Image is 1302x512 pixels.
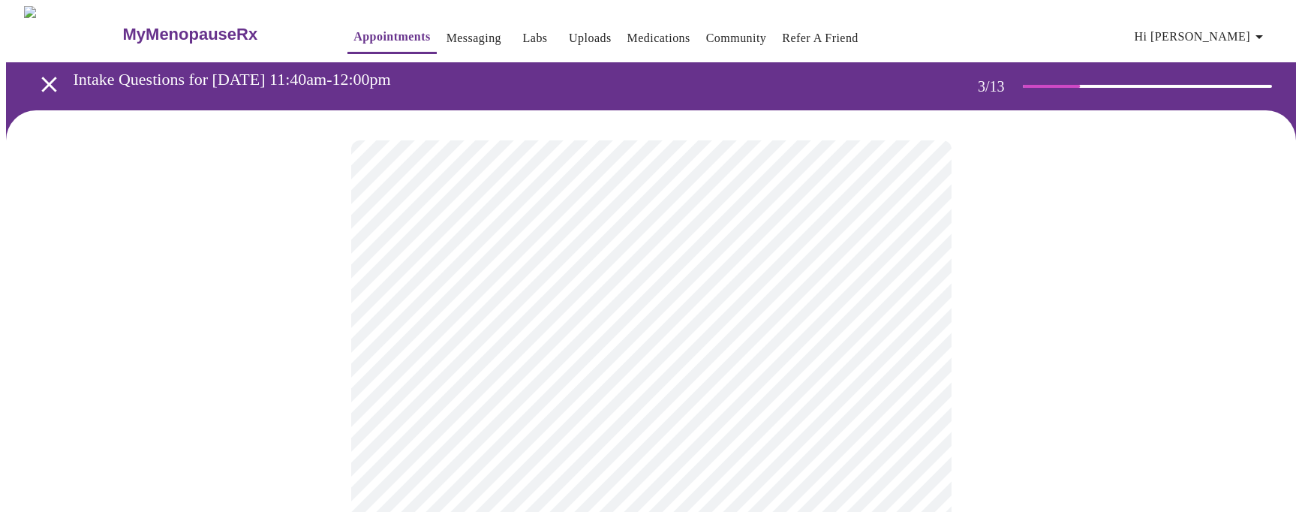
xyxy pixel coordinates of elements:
[1135,26,1268,47] span: Hi [PERSON_NAME]
[353,26,430,47] a: Appointments
[706,28,767,49] a: Community
[121,8,317,61] a: MyMenopauseRx
[776,23,864,53] button: Refer a Friend
[627,28,690,49] a: Medications
[978,78,1023,95] h3: 3 / 13
[1129,22,1274,52] button: Hi [PERSON_NAME]
[24,6,121,62] img: MyMenopauseRx Logo
[441,23,507,53] button: Messaging
[782,28,858,49] a: Refer a Friend
[563,23,618,53] button: Uploads
[569,28,612,49] a: Uploads
[700,23,773,53] button: Community
[347,22,436,54] button: Appointments
[27,62,71,107] button: open drawer
[523,28,548,49] a: Labs
[511,23,559,53] button: Labs
[74,70,919,89] h3: Intake Questions for [DATE] 11:40am-12:00pm
[123,25,258,44] h3: MyMenopauseRx
[621,23,696,53] button: Medications
[447,28,501,49] a: Messaging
